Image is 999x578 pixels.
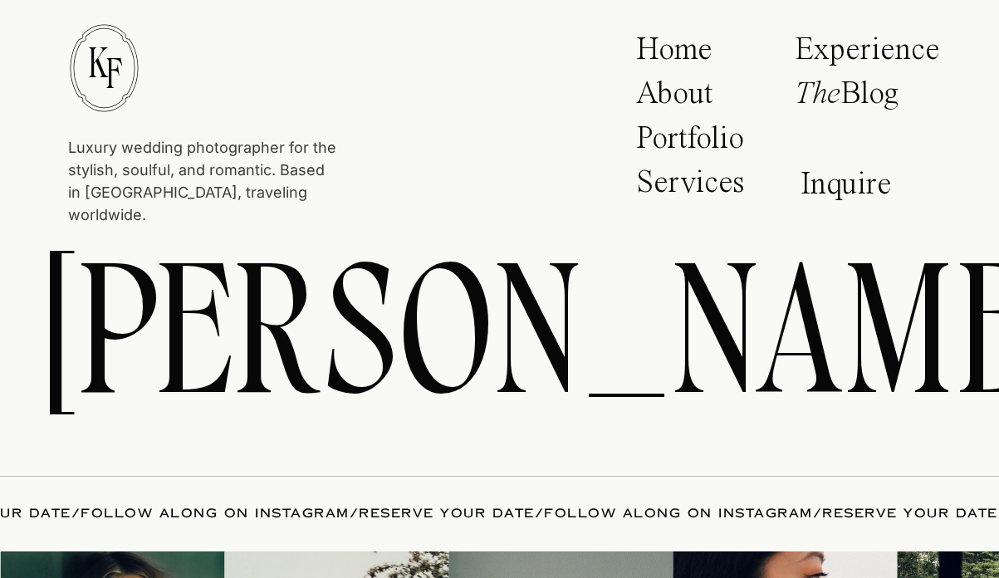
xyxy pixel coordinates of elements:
[636,167,751,208] a: Services
[94,52,134,90] p: F
[801,169,901,207] a: Inquire
[636,34,723,76] a: Home
[795,79,840,110] i: The
[544,505,813,522] a: FOLLOW ALONG ON INSTAGRAM
[42,233,957,429] a: [PERSON_NAME]
[636,123,755,164] a: Portfolio
[636,78,734,120] a: About
[88,42,108,79] p: K
[795,78,930,120] a: TheBlog
[68,136,336,208] p: Luxury wedding photographer for the stylish, soulful, and romantic. Based in [GEOGRAPHIC_DATA], t...
[795,34,940,71] a: Experience
[359,505,535,522] a: RESERVE YOUR DATE
[795,78,930,120] p: Blog
[822,505,998,522] a: RESERVE YOUR DATE
[81,505,350,522] a: FOLLOW ALONG ON INSTAGRAM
